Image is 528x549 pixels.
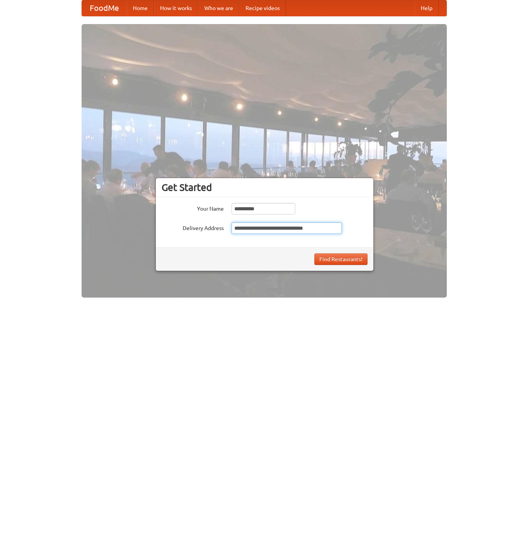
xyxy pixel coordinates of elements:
a: Who we are [198,0,239,16]
a: Help [415,0,439,16]
label: Your Name [162,203,224,213]
button: Find Restaurants! [314,253,368,265]
h3: Get Started [162,182,368,193]
a: How it works [154,0,198,16]
a: FoodMe [82,0,127,16]
a: Home [127,0,154,16]
label: Delivery Address [162,222,224,232]
a: Recipe videos [239,0,286,16]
